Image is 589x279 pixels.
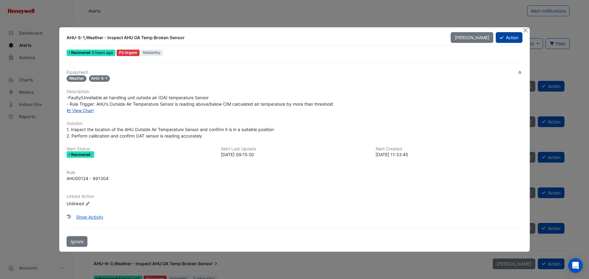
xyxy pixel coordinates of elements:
h6: Equipment [67,70,522,75]
span: Recovered [71,153,92,156]
h6: Alert Status [67,146,214,152]
button: Show Activity [72,212,107,222]
h6: Solution [67,121,522,126]
span: AHU-S-1 [89,75,110,82]
div: Open Intercom Messenger [568,258,583,273]
fa-icon: Edit Linked Action [85,202,90,206]
h6: Alert Last Update [221,146,368,152]
span: Reliability [141,50,163,56]
span: Tue 26-Aug-2025 09:15 AEST [92,50,113,55]
a: View Chart [67,108,94,113]
span: Recovered [71,51,92,55]
h6: Description [67,89,522,94]
h6: Rule [67,170,522,175]
div: P2 Urgent [117,50,140,56]
div: Unlinked [67,200,140,207]
div: [DATE] 11:33:45 [375,151,522,158]
h6: Linked Action [67,194,522,199]
div: [DATE] 09:15:20 [221,151,368,158]
span: Weather [67,75,87,82]
button: [PERSON_NAME] [451,32,493,43]
div: AHU-S-1,Weather - Inspect AHU OA Temp Broken Sensor [67,35,443,41]
button: Ignore [67,236,87,247]
span: -Faulty/Unreliable air handling unit outside air (OA) temperature Sensor - Rule Trigger: AHU's Ou... [67,95,333,107]
button: Action [496,32,522,43]
span: Ignore [71,239,83,244]
span: 1. Inspect the location of the AHU Outside Air Temperature Sensor and confirm it is in a suitable... [67,127,274,138]
span: [PERSON_NAME] [455,35,489,40]
button: Close [522,27,529,34]
div: AHU00124 - 991304 [67,175,109,182]
h6: Alert Created [375,146,522,152]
